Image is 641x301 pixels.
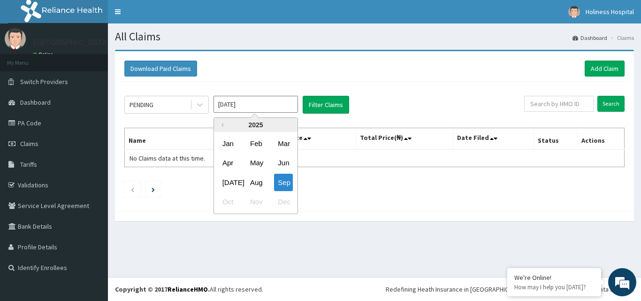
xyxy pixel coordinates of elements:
a: RelianceHMO [168,285,208,293]
div: Choose March 2025 [274,135,293,152]
li: Claims [608,34,634,42]
span: Holiness Hospital [586,8,634,16]
div: 2025 [214,118,298,132]
span: No Claims data at this time. [130,154,205,162]
input: Select Month and Year [214,96,298,113]
input: Search [597,96,625,112]
span: We're online! [54,91,130,185]
div: Redefining Heath Insurance in [GEOGRAPHIC_DATA] using Telemedicine and Data Science! [386,285,634,294]
div: month 2025-09 [214,134,298,212]
div: Minimize live chat window [154,5,176,27]
a: Online [33,51,55,58]
img: User Image [5,28,26,49]
th: Name [125,128,251,150]
div: Choose June 2025 [274,154,293,172]
button: Previous Year [219,123,223,127]
span: Dashboard [20,98,51,107]
th: Status [534,128,578,150]
strong: Copyright © 2017 . [115,285,210,293]
button: Filter Claims [303,96,349,114]
div: Choose February 2025 [246,135,265,152]
span: Claims [20,139,38,148]
span: Tariffs [20,160,37,169]
div: Choose July 2025 [219,174,237,191]
span: Switch Providers [20,77,68,86]
div: Choose April 2025 [219,154,237,172]
input: Search by HMO ID [524,96,594,112]
a: Dashboard [572,34,607,42]
div: Choose September 2025 [274,174,293,191]
div: Choose August 2025 [246,174,265,191]
th: Actions [577,128,624,150]
a: Previous page [130,185,135,193]
button: Download Paid Claims [124,61,197,77]
h1: All Claims [115,31,634,43]
p: [GEOGRAPHIC_DATA] [33,38,110,46]
img: d_794563401_company_1708531726252_794563401 [17,47,38,70]
img: User Image [568,6,580,18]
div: Choose May 2025 [246,154,265,172]
div: Chat with us now [49,53,158,65]
p: How may I help you today? [514,283,594,291]
a: Next page [152,185,155,193]
div: We're Online! [514,273,594,282]
footer: All rights reserved. [108,277,641,301]
a: Add Claim [585,61,625,77]
th: Date Filed [453,128,534,150]
th: Total Price(₦) [356,128,453,150]
textarea: Type your message and hit 'Enter' [5,201,179,234]
div: Choose January 2025 [219,135,237,152]
div: PENDING [130,100,153,109]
